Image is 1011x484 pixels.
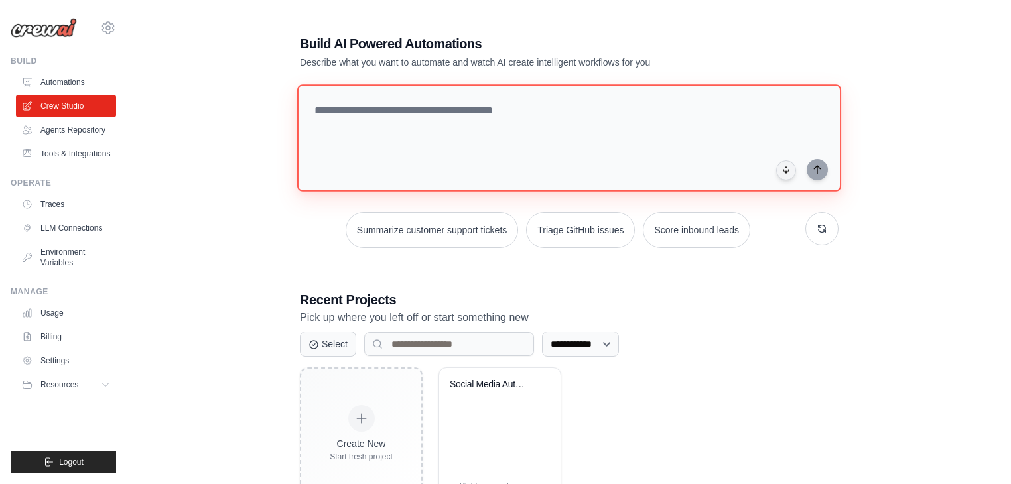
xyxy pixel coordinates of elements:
a: Settings [16,350,116,371]
a: Crew Studio [16,95,116,117]
p: Pick up where you left off or start something new [300,309,839,326]
a: Tools & Integrations [16,143,116,164]
img: Logo [11,18,77,38]
a: Traces [16,194,116,215]
span: Resources [40,379,78,390]
p: Describe what you want to automate and watch AI create intelligent workflows for you [300,56,746,69]
div: Social Media Automation Hub [450,379,530,391]
button: Logout [11,451,116,473]
div: Create New [330,437,393,450]
a: Automations [16,72,116,93]
button: Triage GitHub issues [526,212,635,248]
button: Resources [16,374,116,395]
button: Select [300,332,356,357]
a: Billing [16,326,116,347]
a: Agents Repository [16,119,116,141]
button: Get new suggestions [805,212,839,245]
h3: Recent Projects [300,290,839,309]
div: Build [11,56,116,66]
button: Summarize customer support tickets [346,212,518,248]
div: Operate [11,178,116,188]
div: Start fresh project [330,452,393,462]
a: Environment Variables [16,241,116,273]
span: Logout [59,457,84,467]
h1: Build AI Powered Automations [300,34,746,53]
button: Score inbound leads [643,212,750,248]
a: Usage [16,302,116,324]
div: Manage [11,286,116,297]
a: LLM Connections [16,217,116,239]
button: Click to speak your automation idea [776,160,796,180]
